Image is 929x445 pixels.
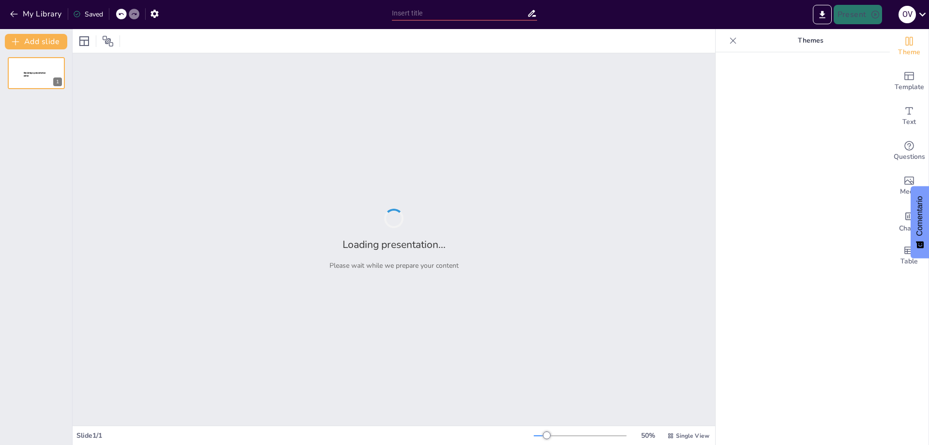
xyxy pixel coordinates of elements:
span: Charts [899,223,919,234]
div: Change the overall theme [890,29,929,64]
span: Text [902,117,916,127]
div: Get real-time input from your audience [890,134,929,169]
font: Comentario [915,196,924,236]
span: Template [895,82,924,92]
div: Slide 1 / 1 [76,431,534,440]
input: Insert title [392,6,527,20]
span: Sendsteps presentation editor [24,72,46,77]
div: Add ready made slides [890,64,929,99]
div: 1 [8,57,65,89]
button: Export to PowerPoint [813,5,832,24]
div: O V [899,6,916,23]
button: Add slide [5,34,67,49]
h2: Loading presentation... [343,238,446,251]
span: Single View [676,432,709,440]
div: Add images, graphics, shapes or video [890,169,929,203]
p: Themes [741,29,880,52]
button: Comentarios - Mostrar encuesta [911,186,929,259]
div: Add charts and graphs [890,203,929,238]
div: 50 % [636,431,659,440]
p: Please wait while we prepare your content [330,261,459,270]
span: Position [102,35,114,47]
button: My Library [7,6,66,22]
div: Saved [73,10,103,19]
span: Theme [898,47,920,58]
span: Questions [894,152,925,162]
div: 1 [53,77,62,86]
div: Add text boxes [890,99,929,134]
div: Layout [76,33,92,49]
div: Add a table [890,238,929,273]
button: O V [899,5,916,24]
span: Table [900,256,918,267]
span: Media [900,186,919,197]
button: Present [834,5,882,24]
